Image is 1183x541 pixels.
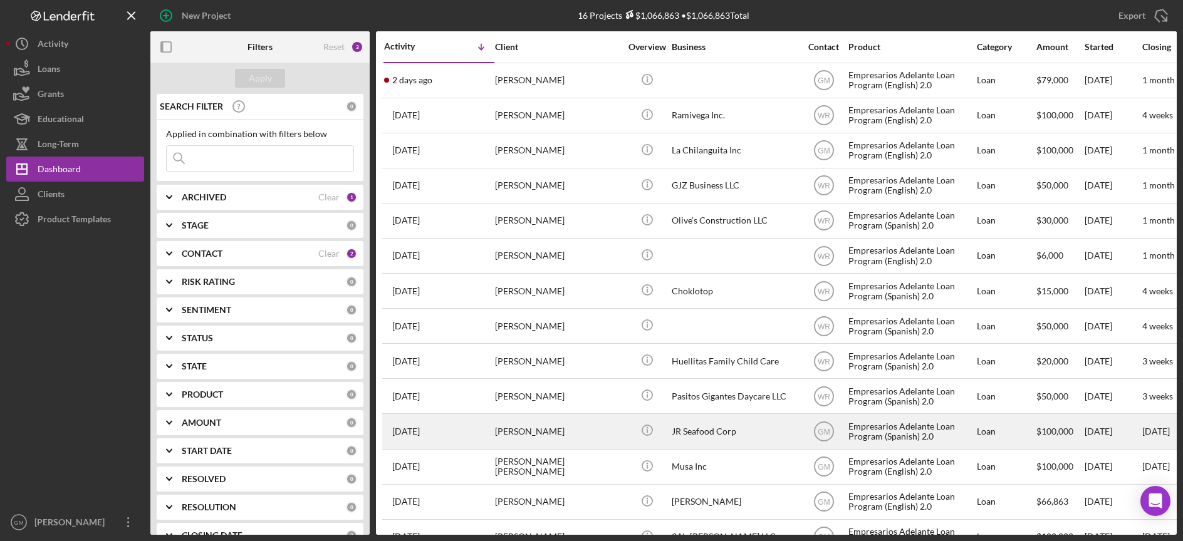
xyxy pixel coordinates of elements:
b: ARCHIVED [182,192,226,202]
div: [DATE] [1085,64,1141,97]
time: 2025-08-25 19:56 [392,461,420,471]
time: 2025-09-30 16:53 [392,215,420,225]
span: $50,000 [1036,391,1068,401]
text: WR [818,357,830,366]
div: Educational [38,106,84,135]
div: [PERSON_NAME] [495,204,620,237]
div: Empresarios Adelante Loan Program (English) 2.0 [848,485,974,518]
span: $79,000 [1036,75,1068,85]
div: Apply [249,69,272,88]
div: Export [1118,3,1145,28]
div: [PERSON_NAME] [495,344,620,378]
a: Activity [6,31,144,56]
button: Educational [6,106,144,131]
time: 4 weeks [1142,321,1173,331]
div: [PERSON_NAME] [495,64,620,97]
span: $20,000 [1036,356,1068,366]
div: 1 [346,192,357,203]
b: CONTACT [182,249,222,259]
div: Loan [977,450,1035,483]
div: Empresarios Adelante Loan Program (Spanish) 2.0 [848,379,974,413]
button: Export [1106,3,1177,28]
time: 4 weeks [1142,286,1173,296]
div: [DATE] [1085,450,1141,483]
div: Loan [977,204,1035,237]
div: Loan [977,134,1035,167]
b: STATE [182,361,207,371]
div: Activity [38,31,68,59]
text: WR [818,182,830,190]
a: Loans [6,56,144,81]
span: $100,000 [1036,145,1073,155]
div: Choklotop [672,274,797,307]
time: 2025-10-01 18:51 [392,110,420,120]
text: WR [818,111,830,120]
div: Contact [800,42,847,52]
text: GM [818,498,830,507]
div: Loan [977,99,1035,132]
div: 0 [346,220,357,231]
div: Started [1085,42,1141,52]
div: Dashboard [38,157,81,185]
span: $50,000 [1036,180,1068,190]
div: Clients [38,182,65,210]
div: Loan [977,379,1035,413]
div: [DATE] [1085,415,1141,448]
button: Grants [6,81,144,106]
text: WR [818,287,830,296]
div: Empresarios Adelante Loan Program (Spanish) 2.0 [848,415,974,448]
div: Amount [1036,42,1083,52]
div: [PERSON_NAME] [495,485,620,518]
button: Dashboard [6,157,144,182]
div: [DATE] [1085,204,1141,237]
button: New Project [150,3,243,28]
div: [PERSON_NAME] [495,99,620,132]
div: 0 [346,445,357,456]
text: WR [818,252,830,260]
text: WR [818,392,830,401]
div: Grants [38,81,64,110]
div: JR Seafood Corp [672,415,797,448]
span: $100,000 [1036,461,1073,471]
time: 2025-10-07 14:36 [392,75,432,85]
time: 2025-09-06 18:34 [392,426,420,436]
div: [PERSON_NAME] [495,379,620,413]
button: Product Templates [6,207,144,232]
span: $15,000 [1036,286,1068,296]
b: RESOLVED [182,474,226,484]
div: Empresarios Adelante Loan Program (Spanish) 2.0 [848,274,974,307]
b: STATUS [182,333,213,343]
text: WR [818,217,830,225]
div: Category [977,42,1035,52]
time: 2025-09-29 23:53 [392,250,420,260]
div: 0 [346,304,357,316]
div: [PERSON_NAME] [672,485,797,518]
b: PRODUCT [182,389,223,399]
div: Loan [977,344,1035,378]
div: Open Intercom Messenger [1140,486,1170,516]
div: 2 [346,248,357,259]
time: 2025-09-19 20:29 [392,321,420,331]
div: 0 [346,332,357,344]
div: Empresarios Adelante Loan Program (English) 2.0 [848,450,974,483]
div: [PERSON_NAME] [495,309,620,343]
div: 3 [351,41,363,53]
div: Musa Inc [672,450,797,483]
div: 0 [346,417,357,428]
div: Empresarios Adelante Loan Program (Spanish) 2.0 [848,204,974,237]
div: [DATE] [1085,485,1141,518]
time: 1 month [1142,180,1175,190]
b: RESOLUTION [182,502,236,512]
time: [DATE] [1142,426,1170,436]
div: [DATE] [1085,99,1141,132]
time: 2025-10-01 15:54 [392,145,420,155]
b: CLOSING DATE [182,530,242,540]
div: Loan [977,415,1035,448]
time: 1 month [1142,145,1175,155]
text: GM [14,519,23,526]
span: $50,000 [1036,321,1068,331]
div: Pasitos Gigantes Daycare LLC [672,379,797,413]
div: Loan [977,64,1035,97]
